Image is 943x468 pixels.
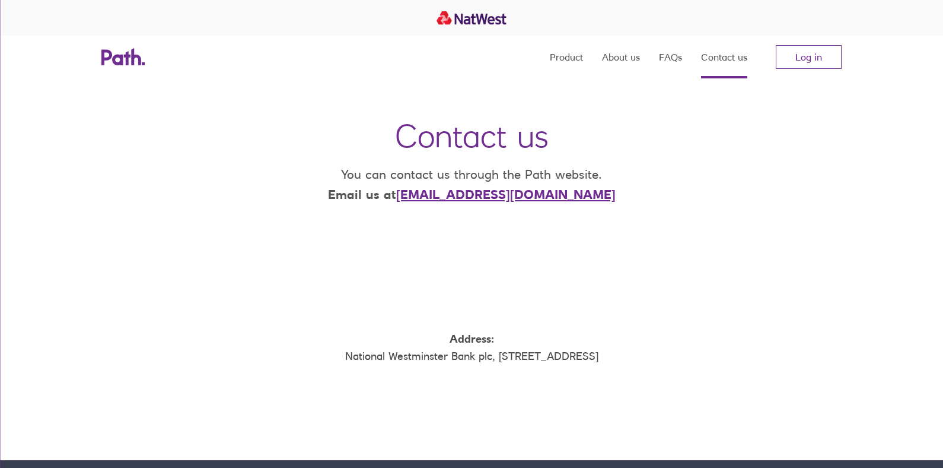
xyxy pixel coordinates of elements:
[450,333,494,345] strong: Address:
[659,36,682,78] a: FAQs
[328,187,616,202] strong: Email us at
[550,36,583,78] a: Product
[602,36,640,78] a: About us
[395,116,549,155] h1: Contact us
[345,331,598,365] p: National Westminster Bank plc, [STREET_ADDRESS]
[776,45,842,69] a: Log in
[318,165,625,204] p: You can contact us through the Path website.
[701,36,747,78] a: Contact us
[396,187,616,202] a: [EMAIL_ADDRESS][DOMAIN_NAME]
